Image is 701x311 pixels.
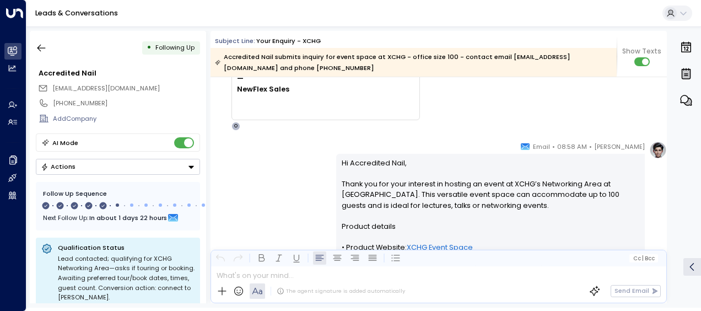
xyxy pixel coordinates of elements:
span: Subject Line: [215,36,255,45]
p: Qualification Status [58,243,195,252]
div: • [147,40,152,56]
span: In about 1 days 22 hours [89,212,167,224]
div: [PHONE_NUMBER] [53,99,199,108]
div: AI Mode [52,137,78,148]
button: Actions [36,159,200,175]
span: Show Texts [622,46,661,56]
span: avantag708@gmail.com [52,84,160,93]
div: Accredited Nail submits inquiry for event space at XCHG - office size 100 - contact email [EMAIL_... [215,51,611,73]
div: Accredited Nail [39,68,199,78]
strong: — [237,74,244,83]
div: Your enquiry - XCHG [256,36,321,46]
button: Undo [214,251,227,265]
span: • [552,141,555,152]
div: Actions [41,163,76,170]
strong: NewFlex Sales [237,84,289,94]
span: [EMAIL_ADDRESS][DOMAIN_NAME] [52,84,160,93]
div: Button group with a nested menu [36,159,200,175]
button: Cc|Bcc [629,254,658,262]
span: 08:58 AM [557,141,587,152]
div: O [231,122,240,131]
span: Email [533,141,550,152]
button: Redo [231,251,245,265]
div: The agent signature is added automatically [277,287,405,295]
span: | [642,255,644,261]
div: Lead contacted; qualifying for XCHG Networking Area—asks if touring or booking. Awaiting preferre... [58,254,195,303]
div: Follow Up Sequence [43,189,193,199]
div: AddCompany [53,114,199,124]
span: • [589,141,592,152]
span: Cc Bcc [633,255,655,261]
img: profile-logo.png [649,141,667,159]
span: Following Up [155,43,195,52]
a: Leads & Conversations [35,8,118,18]
span: [PERSON_NAME] [594,141,645,152]
div: Next Follow Up: [43,212,193,224]
a: XCHG Event Space [407,242,473,253]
